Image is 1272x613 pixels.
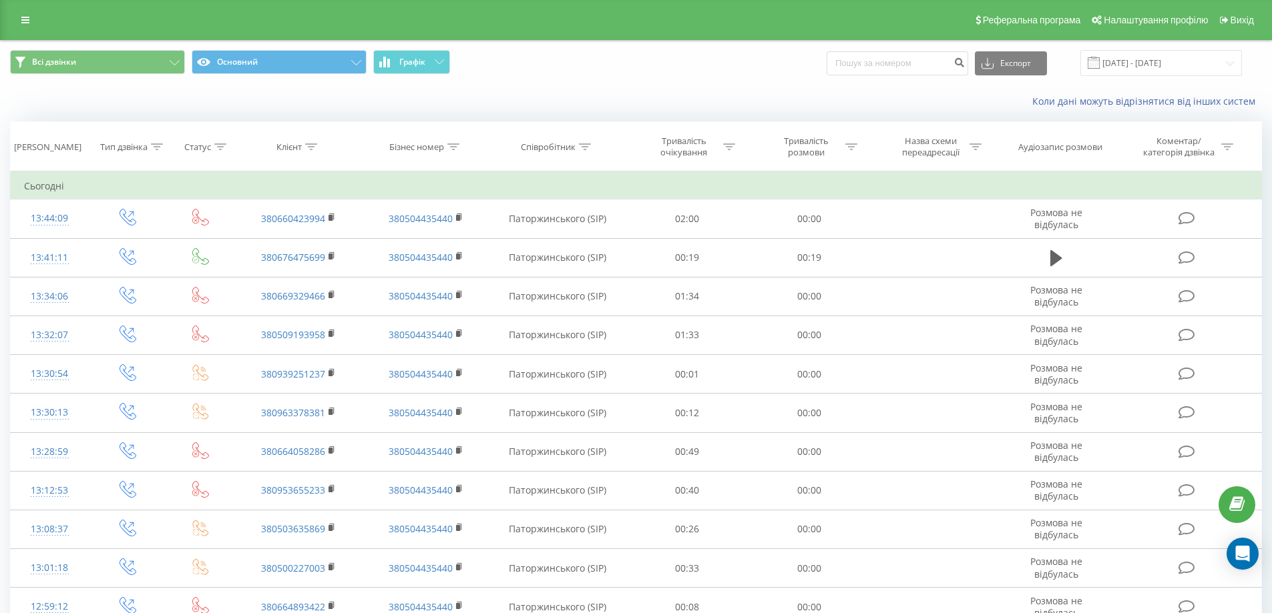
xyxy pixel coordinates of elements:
td: 00:00 [749,510,871,548]
span: Розмова не відбулась [1030,362,1082,386]
td: 00:19 [749,238,871,277]
a: 380504435440 [389,406,453,419]
span: Всі дзвінки [32,57,76,67]
a: 380500227003 [261,562,325,574]
div: 13:08:37 [24,516,75,542]
td: Паторжинського (SIP) [489,549,626,588]
span: Розмова не відбулась [1030,555,1082,580]
a: Коли дані можуть відрізнятися вiд інших систем [1032,95,1262,107]
div: 13:30:54 [24,361,75,387]
div: 13:01:18 [24,555,75,581]
span: Розмова не відбулась [1030,400,1082,425]
a: 380504435440 [389,562,453,574]
div: Тривалість очікування [648,135,720,158]
a: 380676475699 [261,251,325,263]
a: 380953655233 [261,484,325,496]
span: Налаштування профілю [1104,15,1208,25]
span: Розмова не відбулась [1030,206,1082,231]
span: Реферальна програма [983,15,1081,25]
td: Паторжинського (SIP) [489,199,626,238]
td: 00:19 [626,238,749,277]
div: Назва схеми переадресації [895,135,966,158]
a: 380669329466 [261,289,325,302]
div: 13:28:59 [24,439,75,465]
input: Пошук за номером [827,51,968,75]
button: Експорт [975,51,1047,75]
div: 13:34:06 [24,283,75,310]
a: 380503635869 [261,522,325,535]
a: 380504435440 [389,522,453,535]
div: 13:41:11 [24,245,75,271]
td: Паторжинського (SIP) [489,238,626,277]
span: Вихід [1231,15,1254,25]
td: 00:00 [749,394,871,432]
div: 13:30:13 [24,400,75,426]
a: 380660423994 [261,212,325,225]
div: Аудіозапис розмови [1018,141,1102,153]
a: 380504435440 [389,212,453,225]
td: 00:01 [626,355,749,394]
div: Співробітник [521,141,576,153]
a: 380664893422 [261,600,325,613]
a: 380504435440 [389,368,453,380]
span: Розмова не відбулась [1030,322,1082,347]
td: Сьогодні [11,173,1262,199]
td: Паторжинського (SIP) [489,394,626,432]
div: [PERSON_NAME] [14,141,81,153]
div: Тип дзвінка [100,141,148,153]
a: 380504435440 [389,328,453,341]
td: 00:40 [626,471,749,510]
a: 380504435440 [389,600,453,613]
td: 00:33 [626,549,749,588]
td: 00:00 [749,199,871,238]
span: Розмова не відбулась [1030,516,1082,541]
td: 02:00 [626,199,749,238]
button: Всі дзвінки [10,50,185,74]
a: 380509193958 [261,328,325,341]
td: 01:33 [626,316,749,354]
a: 380963378381 [261,406,325,419]
button: Основний [192,50,367,74]
td: Паторжинського (SIP) [489,316,626,354]
div: 13:32:07 [24,322,75,348]
td: Паторжинського (SIP) [489,471,626,510]
div: Бізнес номер [389,141,444,153]
a: 380504435440 [389,251,453,263]
span: Графік [399,57,425,67]
div: Open Intercom Messenger [1227,538,1259,570]
td: 00:00 [749,471,871,510]
td: 00:49 [626,432,749,471]
a: 380939251237 [261,368,325,380]
td: 00:00 [749,432,871,471]
span: Розмова не відбулась [1030,439,1082,464]
td: Паторжинського (SIP) [489,432,626,471]
a: 380504435440 [389,484,453,496]
td: Паторжинського (SIP) [489,355,626,394]
td: 00:00 [749,355,871,394]
td: Паторжинського (SIP) [489,510,626,548]
button: Графік [373,50,450,74]
td: 00:12 [626,394,749,432]
div: 13:44:09 [24,205,75,231]
a: 380504435440 [389,289,453,302]
div: Тривалість розмови [771,135,842,158]
td: 01:34 [626,277,749,316]
span: Розмова не відбулась [1030,478,1082,502]
a: 380664058286 [261,445,325,458]
div: Клієнт [276,141,302,153]
td: 00:00 [749,316,871,354]
div: 13:12:53 [24,478,75,504]
div: Коментар/категорія дзвінка [1140,135,1218,158]
td: 00:26 [626,510,749,548]
td: 00:00 [749,549,871,588]
div: Статус [184,141,211,153]
td: 00:00 [749,277,871,316]
span: Розмова не відбулась [1030,283,1082,308]
a: 380504435440 [389,445,453,458]
td: Паторжинського (SIP) [489,277,626,316]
